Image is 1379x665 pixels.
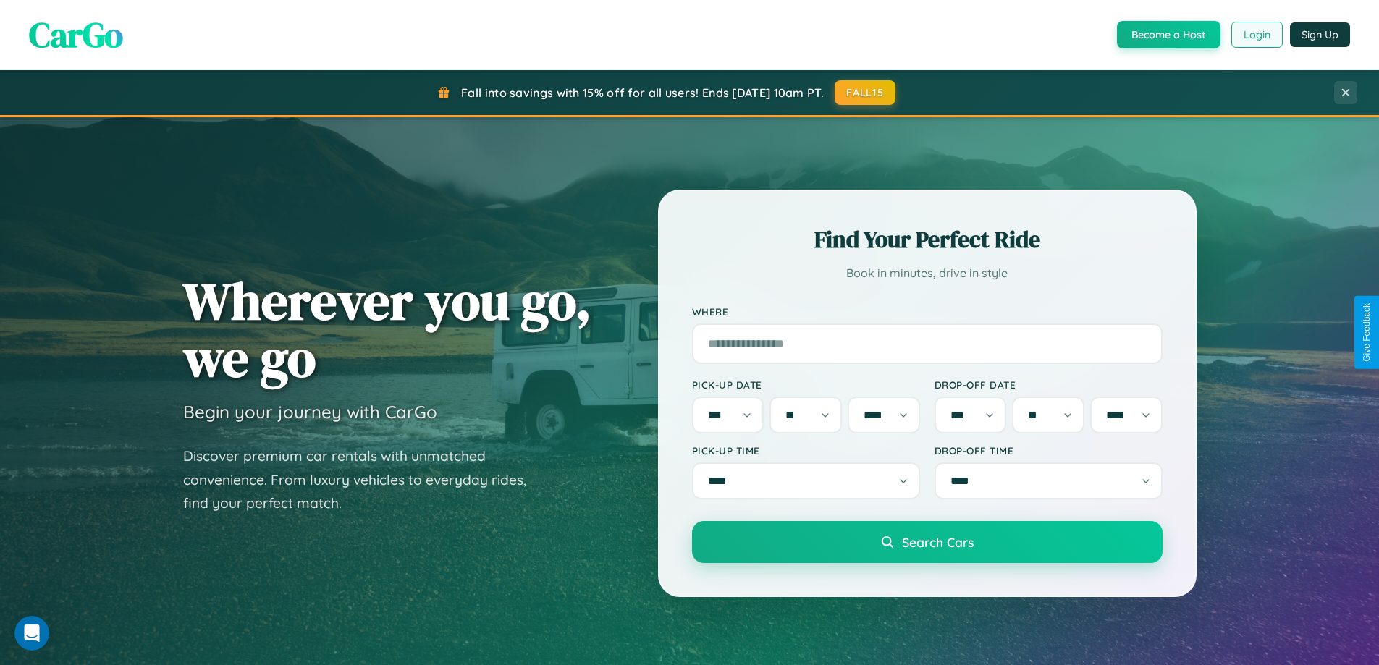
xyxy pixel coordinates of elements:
span: CarGo [29,11,123,59]
label: Pick-up Date [692,378,920,391]
h3: Begin your journey with CarGo [183,401,437,423]
iframe: Intercom live chat [14,616,49,651]
label: Drop-off Time [935,444,1163,457]
span: Search Cars [902,534,974,550]
p: Book in minutes, drive in style [692,263,1163,284]
button: FALL15 [835,80,895,105]
h2: Find Your Perfect Ride [692,224,1163,255]
p: Discover premium car rentals with unmatched convenience. From luxury vehicles to everyday rides, ... [183,444,545,515]
button: Search Cars [692,521,1163,563]
h1: Wherever you go, we go [183,272,591,386]
span: Fall into savings with 15% off for all users! Ends [DATE] 10am PT. [461,85,824,100]
button: Login [1231,22,1283,48]
button: Become a Host [1117,21,1220,48]
label: Pick-up Time [692,444,920,457]
label: Where [692,305,1163,318]
label: Drop-off Date [935,378,1163,391]
button: Sign Up [1290,22,1350,47]
div: Give Feedback [1362,303,1372,362]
